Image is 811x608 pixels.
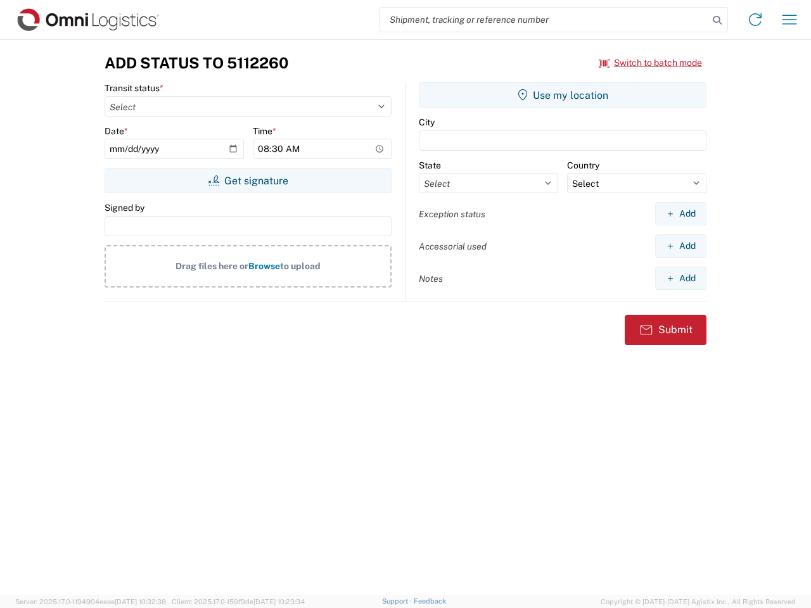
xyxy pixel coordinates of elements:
[105,202,144,213] label: Signed by
[419,273,443,284] label: Notes
[382,597,414,605] a: Support
[15,598,166,605] span: Server: 2025.17.0-1194904eeae
[655,234,706,258] button: Add
[253,125,276,137] label: Time
[176,261,248,271] span: Drag files here or
[655,202,706,225] button: Add
[419,82,706,108] button: Use my location
[599,53,702,73] button: Switch to batch mode
[280,261,321,271] span: to upload
[115,598,166,605] span: [DATE] 10:32:38
[601,596,796,607] span: Copyright © [DATE]-[DATE] Agistix Inc., All Rights Reserved
[414,597,446,605] a: Feedback
[380,8,708,32] input: Shipment, tracking or reference number
[248,261,280,271] span: Browse
[419,117,435,128] label: City
[419,208,485,220] label: Exception status
[567,160,599,171] label: Country
[105,168,392,193] button: Get signature
[419,160,441,171] label: State
[105,82,163,94] label: Transit status
[105,54,288,72] h3: Add Status to 5112260
[625,315,706,345] button: Submit
[419,241,487,252] label: Accessorial used
[105,125,128,137] label: Date
[253,598,305,605] span: [DATE] 10:23:34
[655,267,706,290] button: Add
[172,598,305,605] span: Client: 2025.17.0-159f9de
